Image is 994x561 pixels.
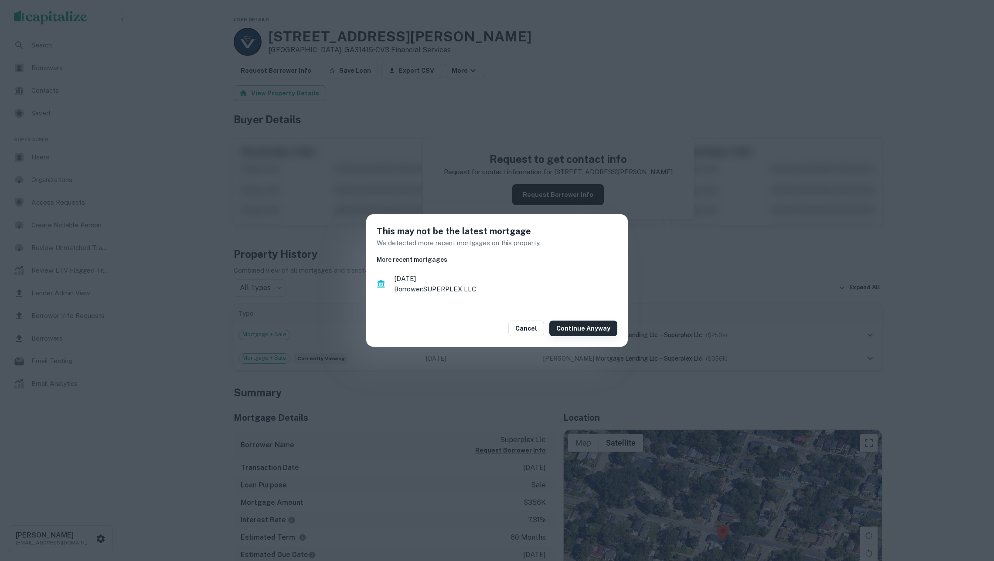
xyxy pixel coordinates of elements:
h6: More recent mortgages [377,255,617,264]
span: [DATE] [394,274,617,284]
button: Cancel [508,321,544,336]
h5: This may not be the latest mortgage [377,225,617,238]
p: Borrower: SUPERPLEX LLC [394,284,617,294]
iframe: Chat Widget [950,491,994,533]
p: We detected more recent mortgages on this property. [377,238,617,248]
button: Continue Anyway [549,321,617,336]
